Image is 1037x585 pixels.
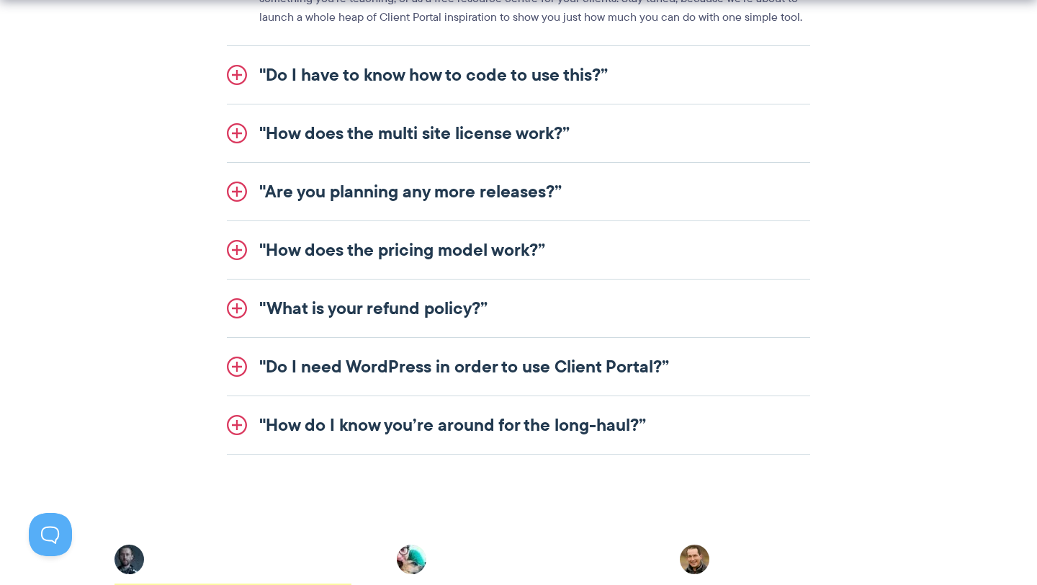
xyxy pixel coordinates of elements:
[227,163,810,220] a: "Are you planning any more releases?”
[29,513,72,556] iframe: Toggle Customer Support
[227,338,810,396] a: "Do I need WordPress in order to use Client Portal?”
[227,46,810,104] a: "Do I have to know how to code to use this?”
[227,396,810,454] a: "How do I know you’re around for the long-haul?”
[227,280,810,337] a: "What is your refund policy?”
[227,221,810,279] a: "How does the pricing model work?”
[115,545,144,574] img: Client Portal testimonial - Adrian C
[227,104,810,162] a: "How does the multi site license work?”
